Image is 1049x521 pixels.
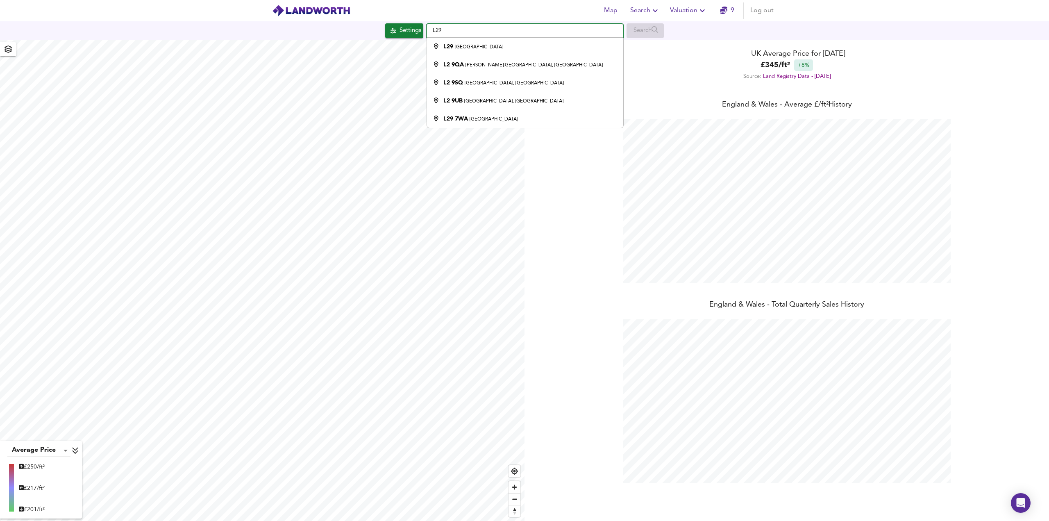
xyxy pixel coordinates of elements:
[443,98,463,104] strong: L2 9UB
[470,117,518,122] small: [GEOGRAPHIC_DATA]
[714,2,740,19] button: 9
[465,63,603,68] small: [PERSON_NAME][GEOGRAPHIC_DATA], [GEOGRAPHIC_DATA]
[19,505,45,514] div: £ 201/ft²
[455,45,503,50] small: [GEOGRAPHIC_DATA]
[7,444,70,457] div: Average Price
[720,5,734,16] a: 9
[443,116,468,122] strong: L29 7WA
[1011,493,1031,513] div: Open Intercom Messenger
[670,5,707,16] span: Valuation
[794,59,813,71] div: +8%
[19,463,45,471] div: £ 250/ft²
[627,23,664,38] div: Enable a Source before running a Search
[763,74,831,79] a: Land Registry Data - [DATE]
[630,5,660,16] span: Search
[524,300,1049,311] div: England & Wales - Total Quarterly Sales History
[524,100,1049,111] div: England & Wales - Average £/ ft² History
[747,2,777,19] button: Log out
[385,23,423,38] button: Settings
[761,60,790,71] b: £ 345 / ft²
[524,48,1049,59] div: UK Average Price for [DATE]
[19,484,45,492] div: £ 217/ft²
[509,493,520,505] button: Zoom out
[509,465,520,477] button: Find my location
[509,505,520,517] button: Reset bearing to north
[509,481,520,493] button: Zoom in
[272,5,350,17] img: logo
[427,24,623,38] input: Enter a location...
[524,71,1049,82] div: Source:
[667,2,711,19] button: Valuation
[750,5,774,16] span: Log out
[443,62,464,68] strong: L2 9QA
[464,99,563,104] small: [GEOGRAPHIC_DATA], [GEOGRAPHIC_DATA]
[443,80,463,86] strong: L2 9SQ
[627,2,663,19] button: Search
[385,23,423,38] div: Click to configure Search Settings
[465,81,564,86] small: [GEOGRAPHIC_DATA], [GEOGRAPHIC_DATA]
[443,44,453,50] strong: L29
[597,2,624,19] button: Map
[601,5,620,16] span: Map
[400,25,421,36] div: Settings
